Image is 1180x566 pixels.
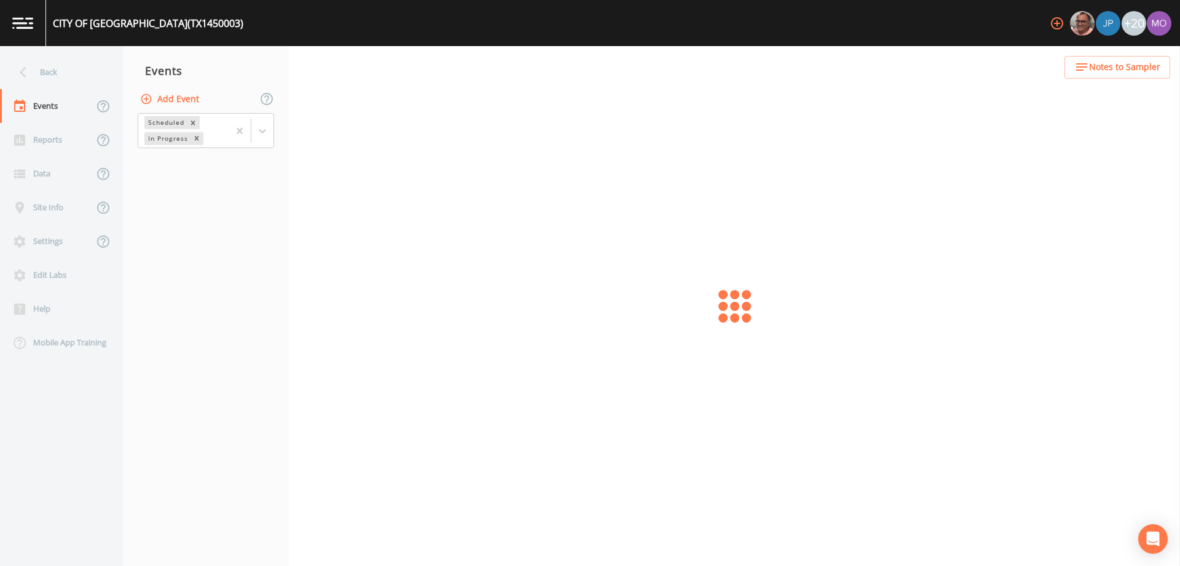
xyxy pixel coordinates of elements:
[1138,524,1168,554] div: Open Intercom Messenger
[1122,11,1146,36] div: +20
[1096,11,1120,36] img: 41241ef155101aa6d92a04480b0d0000
[53,16,243,31] div: CITY OF [GEOGRAPHIC_DATA] (TX1450003)
[12,17,33,29] img: logo
[1070,11,1095,36] img: e2d790fa78825a4bb76dcb6ab311d44c
[144,132,190,145] div: In Progress
[1147,11,1171,36] img: 4e251478aba98ce068fb7eae8f78b90c
[138,88,204,111] button: Add Event
[1064,56,1170,79] button: Notes to Sampler
[1095,11,1121,36] div: Joshua gere Paul
[123,55,289,86] div: Events
[144,116,186,129] div: Scheduled
[190,132,203,145] div: Remove In Progress
[1089,60,1160,75] span: Notes to Sampler
[186,116,200,129] div: Remove Scheduled
[1069,11,1095,36] div: Mike Franklin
